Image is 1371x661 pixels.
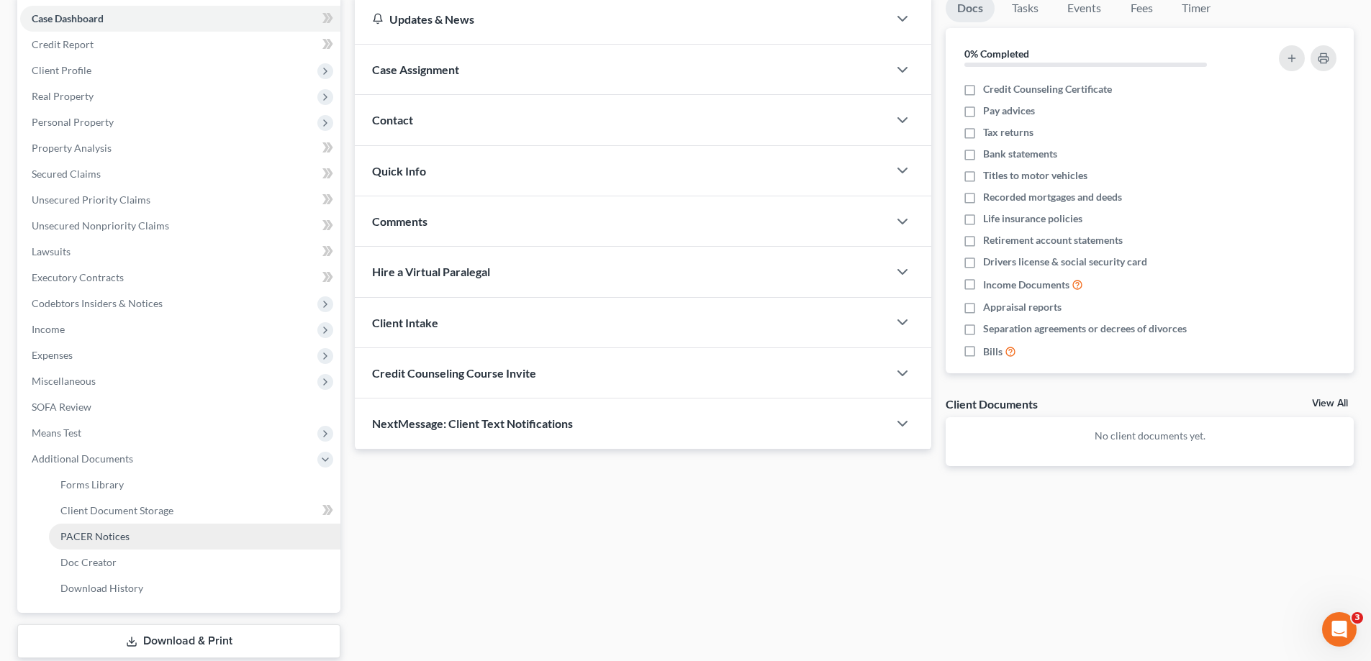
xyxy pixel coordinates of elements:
span: Income Documents [983,278,1069,292]
span: Case Dashboard [32,12,104,24]
span: SOFA Review [32,401,91,413]
span: Case Assignment [372,63,459,76]
a: Executory Contracts [20,265,340,291]
span: Pay advices [983,104,1035,118]
span: Quick Info [372,164,426,178]
a: View All [1312,398,1348,409]
a: Download History [49,575,340,601]
div: Updates & News [372,12,871,27]
span: Executory Contracts [32,271,124,283]
span: 3 [1352,612,1363,624]
span: Client Profile [32,64,91,76]
span: Client Intake [372,316,438,329]
span: Credit Report [32,38,94,50]
span: Secured Claims [32,168,101,180]
span: Doc Creator [60,556,117,568]
a: Forms Library [49,472,340,498]
span: Forms Library [60,478,124,491]
span: Recorded mortgages and deeds [983,190,1122,204]
span: Retirement account statements [983,233,1123,247]
a: Unsecured Nonpriority Claims [20,213,340,239]
span: Miscellaneous [32,375,96,387]
span: NextMessage: Client Text Notifications [372,416,573,430]
iframe: Intercom live chat [1322,612,1357,647]
span: Appraisal reports [983,300,1062,314]
span: Credit Counseling Course Invite [372,366,536,380]
a: Client Document Storage [49,498,340,524]
span: Unsecured Priority Claims [32,193,150,206]
a: PACER Notices [49,524,340,550]
span: Codebtors Insiders & Notices [32,297,163,309]
span: Lawsuits [32,245,71,257]
span: Additional Documents [32,452,133,465]
span: Income [32,323,65,335]
a: SOFA Review [20,394,340,420]
span: Client Document Storage [60,504,173,516]
a: Property Analysis [20,135,340,161]
p: No client documents yet. [957,429,1342,443]
span: PACER Notices [60,530,130,542]
span: Titles to motor vehicles [983,168,1087,183]
span: Bills [983,345,1003,359]
div: Client Documents [946,396,1038,411]
span: Means Test [32,427,81,439]
span: Separation agreements or decrees of divorces [983,322,1187,336]
strong: 0% Completed [964,47,1029,60]
span: Unsecured Nonpriority Claims [32,219,169,232]
a: Download & Print [17,624,340,658]
span: Tax returns [983,125,1033,140]
span: Real Property [32,90,94,102]
a: Credit Report [20,32,340,58]
span: Bank statements [983,147,1057,161]
span: Comments [372,214,427,228]
span: Hire a Virtual Paralegal [372,265,490,278]
span: Contact [372,113,413,127]
span: Download History [60,582,143,594]
a: Secured Claims [20,161,340,187]
span: Personal Property [32,116,114,128]
a: Lawsuits [20,239,340,265]
span: Drivers license & social security card [983,255,1147,269]
span: Life insurance policies [983,211,1082,226]
span: Expenses [32,349,73,361]
span: Property Analysis [32,142,112,154]
span: Credit Counseling Certificate [983,82,1112,96]
a: Doc Creator [49,550,340,575]
a: Unsecured Priority Claims [20,187,340,213]
a: Case Dashboard [20,6,340,32]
